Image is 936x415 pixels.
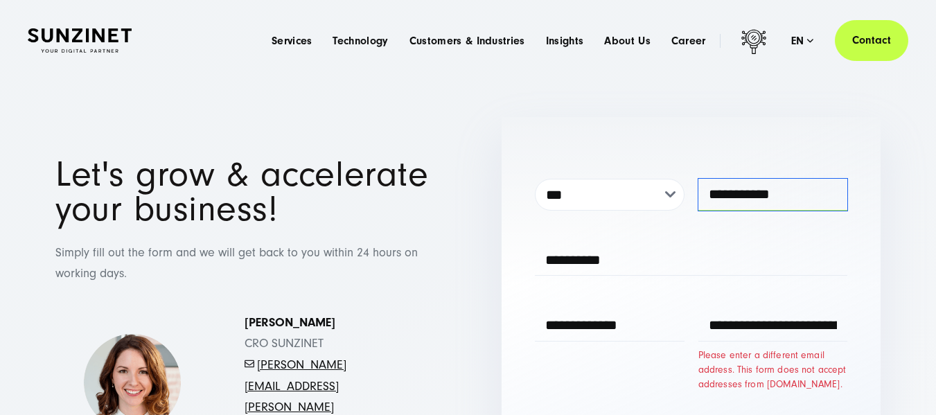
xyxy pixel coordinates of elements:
[604,34,651,48] a: About Us
[272,34,312,48] a: Services
[55,154,428,229] span: Let's grow & accelerate your business!
[333,34,388,48] a: Technology
[28,28,132,53] img: SUNZINET Full Service Digital Agentur
[671,34,706,48] a: Career
[698,348,847,392] label: Please enter a different email address. This form does not accept addresses from [DOMAIN_NAME].
[791,34,814,48] div: en
[254,357,257,372] span: -
[409,34,525,48] a: Customers & Industries
[55,245,418,281] span: Simply fill out the form and we will get back to you within 24 hours on working days.
[245,315,335,330] strong: [PERSON_NAME]
[546,34,584,48] a: Insights
[835,20,908,61] a: Contact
